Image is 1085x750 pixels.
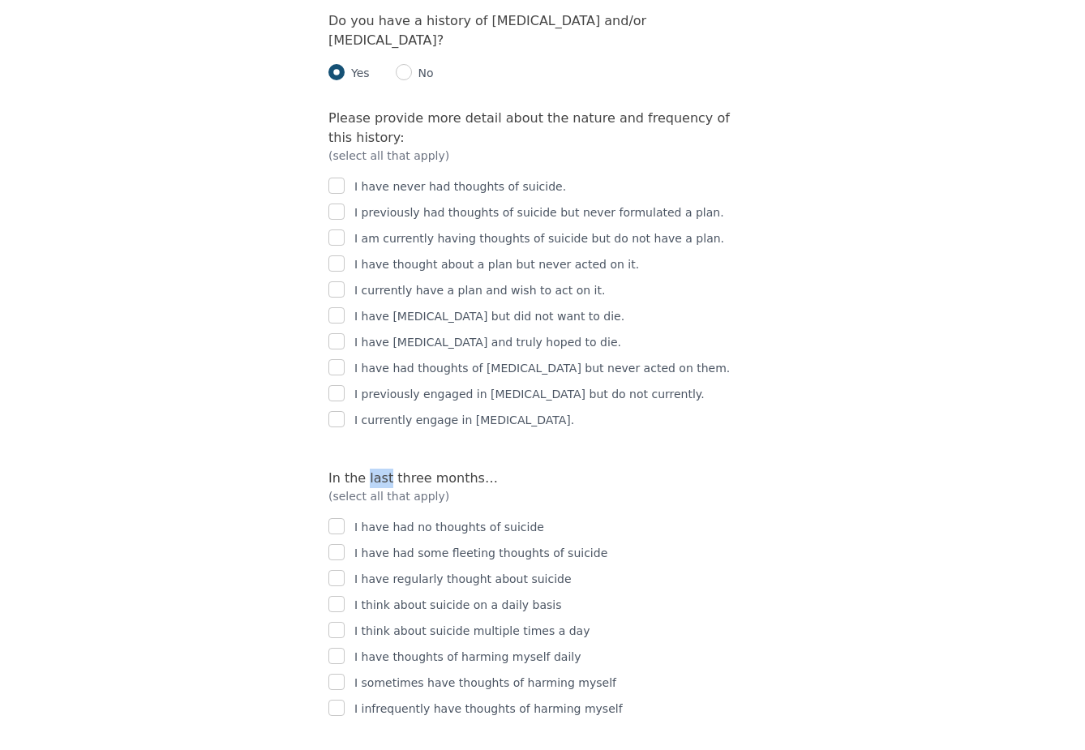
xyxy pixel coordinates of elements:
p: I have [MEDICAL_DATA] but did not want to die. [354,306,624,326]
p: I think about suicide on a daily basis [354,595,562,615]
p: I have regularly thought about suicide [354,569,572,589]
p: I infrequently have thoughts of harming myself [354,699,623,718]
p: I have [MEDICAL_DATA] and truly hoped to die. [354,332,621,352]
label: In the last three months… [328,470,498,486]
p: I am currently having thoughts of suicide but do not have a plan. [354,229,724,248]
p: I currently have a plan and wish to act on it. [354,281,605,300]
p: Yes [345,65,370,81]
p: I previously had thoughts of suicide but never formulated a plan. [354,203,724,222]
p: I have thoughts of harming myself daily [354,647,581,666]
p: I have never had thoughts of suicide. [354,177,566,196]
p: I sometimes have thoughts of harming myself [354,673,616,692]
p: (select all that apply) [328,148,757,164]
p: I previously engaged in [MEDICAL_DATA] but do not currently. [354,384,705,404]
p: I have had some fleeting thoughts of suicide [354,543,607,563]
label: Please provide more detail about the nature and frequency of this history: [328,110,730,145]
p: I have thought about a plan but never acted on it. [354,255,639,274]
p: I have had no thoughts of suicide [354,517,544,537]
p: I have had thoughts of [MEDICAL_DATA] but never acted on them. [354,358,730,378]
label: Do you have a history of [MEDICAL_DATA] and/or [MEDICAL_DATA]? [328,13,646,48]
p: I think about suicide multiple times a day [354,621,590,641]
p: I currently engage in [MEDICAL_DATA]. [354,410,574,430]
p: (select all that apply) [328,488,757,504]
p: No [412,65,434,81]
